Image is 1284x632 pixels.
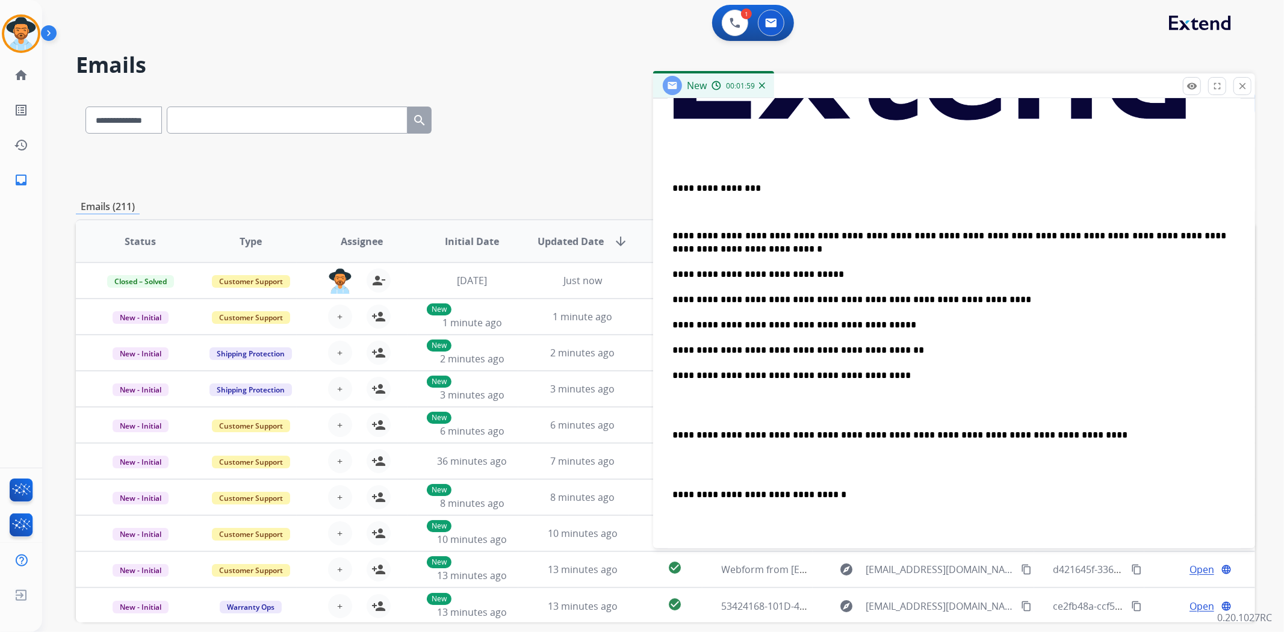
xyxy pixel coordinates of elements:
span: + [337,309,343,324]
mat-icon: close [1237,81,1248,91]
mat-icon: content_copy [1021,601,1032,612]
span: 53424168-101D-4A4B-907A-277FB21D98C8, ORDER# 19213348 [722,599,1002,613]
mat-icon: person_add [371,526,386,541]
span: New - Initial [113,311,169,324]
span: 13 minutes ago [437,606,507,619]
mat-icon: list_alt [14,103,28,117]
span: Shipping Protection [209,347,292,360]
span: 6 minutes ago [440,424,504,438]
span: 13 minutes ago [548,599,618,613]
span: Type [240,234,262,249]
p: Emails (211) [76,199,140,214]
mat-icon: inbox [14,173,28,187]
mat-icon: person_add [371,309,386,324]
span: Open [1189,599,1214,613]
mat-icon: fullscreen [1212,81,1223,91]
span: Customer Support [212,311,290,324]
button: + [328,521,352,545]
span: Updated Date [538,234,604,249]
mat-icon: explore [839,562,854,577]
span: Initial Date [445,234,499,249]
span: ce2fb48a-ccf5-4b4e-a56e-c0dcf60ae811 [1053,599,1230,613]
span: 36 minutes ago [437,454,507,468]
span: + [337,418,343,432]
span: Warranty Ops [220,601,282,613]
mat-icon: person_add [371,490,386,504]
span: 8 minutes ago [440,497,504,510]
span: Webform from [EMAIL_ADDRESS][DOMAIN_NAME] on [DATE] [722,563,994,576]
span: Assignee [341,234,383,249]
span: [EMAIL_ADDRESS][DOMAIN_NAME] [866,562,1014,577]
mat-icon: search [412,113,427,128]
span: New - Initial [113,492,169,504]
span: 10 minutes ago [548,527,618,540]
p: New [427,484,451,496]
mat-icon: person_add [371,454,386,468]
span: + [337,599,343,613]
span: 00:01:59 [726,81,755,91]
button: + [328,341,352,365]
p: New [427,339,451,352]
mat-icon: language [1221,564,1232,575]
span: + [337,345,343,360]
span: Status [125,234,156,249]
span: Shipping Protection [209,383,292,396]
mat-icon: person_add [371,418,386,432]
span: Customer Support [212,420,290,432]
span: d421645f-336a-4c01-a481-db2b56eac26e [1053,563,1238,576]
mat-icon: person_add [371,382,386,396]
span: 2 minutes ago [440,352,504,365]
span: New [687,79,707,92]
p: New [427,303,451,315]
button: + [328,413,352,437]
span: New - Initial [113,456,169,468]
h2: Emails [76,53,1255,77]
p: New [427,520,451,532]
mat-icon: check_circle [668,560,682,575]
mat-icon: person_add [371,562,386,577]
span: New - Initial [113,528,169,541]
span: + [337,562,343,577]
button: + [328,305,352,329]
span: New - Initial [113,347,169,360]
span: 6 minutes ago [550,418,615,432]
mat-icon: explore [839,599,854,613]
span: New - Initial [113,564,169,577]
span: Customer Support [212,528,290,541]
p: New [427,376,451,388]
mat-icon: check_circle [668,597,682,612]
span: 1 minute ago [553,310,612,323]
p: New [427,593,451,605]
span: 2 minutes ago [550,346,615,359]
span: 10 minutes ago [437,533,507,546]
span: + [337,526,343,541]
span: 3 minutes ago [440,388,504,401]
span: New - Initial [113,383,169,396]
button: + [328,485,352,509]
img: avatar [4,17,38,51]
mat-icon: person_add [371,345,386,360]
mat-icon: person_add [371,599,386,613]
span: Customer Support [212,456,290,468]
span: Open [1189,562,1214,577]
span: [EMAIL_ADDRESS][DOMAIN_NAME] [866,599,1014,613]
mat-icon: language [1221,601,1232,612]
span: [DATE] [457,274,487,287]
span: + [337,490,343,504]
span: 13 minutes ago [437,569,507,582]
span: + [337,382,343,396]
span: 7 minutes ago [550,454,615,468]
span: + [337,454,343,468]
span: 3 minutes ago [550,382,615,395]
mat-icon: remove_red_eye [1186,81,1197,91]
span: 13 minutes ago [548,563,618,576]
button: + [328,557,352,581]
button: + [328,449,352,473]
span: 8 minutes ago [550,491,615,504]
mat-icon: home [14,68,28,82]
span: Customer Support [212,492,290,504]
span: Customer Support [212,564,290,577]
span: New - Initial [113,601,169,613]
mat-icon: content_copy [1021,564,1032,575]
span: 1 minute ago [442,316,502,329]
